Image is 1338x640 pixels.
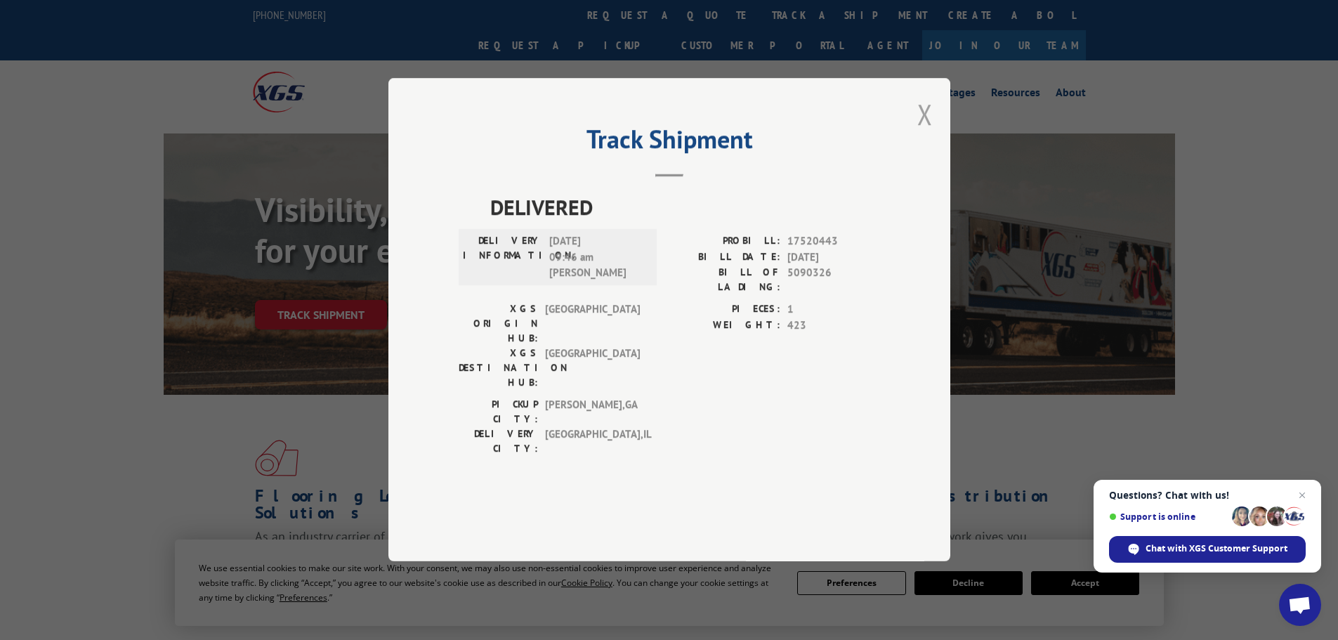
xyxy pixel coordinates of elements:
[917,96,933,133] button: Close modal
[787,249,880,266] span: [DATE]
[787,234,880,250] span: 17520443
[1279,584,1321,626] a: Open chat
[787,302,880,318] span: 1
[545,346,640,391] span: [GEOGRAPHIC_DATA]
[545,427,640,457] span: [GEOGRAPHIC_DATA] , IL
[1146,542,1287,555] span: Chat with XGS Customer Support
[463,234,542,282] label: DELIVERY INFORMATION:
[669,249,780,266] label: BILL DATE:
[490,192,880,223] span: DELIVERED
[1109,536,1306,563] span: Chat with XGS Customer Support
[669,266,780,295] label: BILL OF LADING:
[787,266,880,295] span: 5090326
[787,318,880,334] span: 423
[1109,511,1227,522] span: Support is online
[459,129,880,156] h2: Track Shipment
[1109,490,1306,501] span: Questions? Chat with us!
[459,398,538,427] label: PICKUP CITY:
[669,302,780,318] label: PIECES:
[545,302,640,346] span: [GEOGRAPHIC_DATA]
[459,346,538,391] label: XGS DESTINATION HUB:
[669,234,780,250] label: PROBILL:
[669,318,780,334] label: WEIGHT:
[549,234,644,282] span: [DATE] 09:46 am [PERSON_NAME]
[545,398,640,427] span: [PERSON_NAME] , GA
[459,302,538,346] label: XGS ORIGIN HUB:
[459,427,538,457] label: DELIVERY CITY:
